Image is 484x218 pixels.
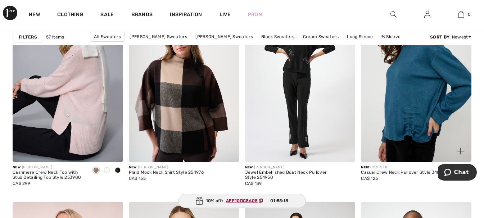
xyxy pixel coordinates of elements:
a: Cream Sweaters [299,32,342,41]
iframe: Opens a widget where you can chat to one of our agents [438,164,477,182]
span: CA$ 139 [245,181,262,186]
strong: Sort By [430,35,449,40]
a: All Sweaters [90,32,125,42]
span: New [361,165,369,169]
img: search the website [390,10,397,19]
span: New [245,165,253,169]
img: Gift.svg [196,197,203,205]
div: 10% off: [178,194,306,208]
span: CA$ 299 [13,181,30,186]
span: Inspiration [170,12,202,19]
span: 57 items [46,34,64,40]
span: 0 [468,11,471,18]
a: [PERSON_NAME] Sweaters [192,32,257,41]
div: [PERSON_NAME] [245,165,356,170]
div: Casual Crew Neck Pullover Style 34077 [361,170,444,175]
div: COMPLI K [361,165,444,170]
a: Clothing [57,12,83,19]
a: Live [220,11,231,18]
a: Prom [248,11,262,18]
div: : Newest [430,34,471,40]
div: Cashmere Crew Neck Top with Stud Detailing Top Style 253980 [13,170,85,180]
strong: Filters [19,34,37,40]
a: Brands [131,12,153,19]
img: plus_v2.svg [457,148,464,154]
a: [PERSON_NAME] Sweaters [126,32,191,41]
span: New [129,165,137,169]
a: New [29,12,40,19]
img: My Bag [458,10,464,19]
a: Sign In [419,10,436,19]
div: Jewel Embellished Boat Neck Pullover Style 254950 [245,170,356,180]
span: CA$ 125 [361,176,378,181]
span: 01:55:18 [270,197,288,204]
a: Sale [100,12,114,19]
a: ¾ Sleeve [378,32,404,41]
div: [PERSON_NAME] [129,165,204,170]
a: Long Sleeve [343,32,376,41]
div: Black [112,165,123,177]
span: New [13,165,21,169]
div: Plaid Mock Neck Shirt Style 254976 [129,170,204,175]
a: Black Sweaters [258,32,298,41]
div: Vanilla 30 [101,165,112,177]
img: My Info [424,10,430,19]
ins: AFP10DC8A08 [226,198,258,203]
a: 0 [445,10,478,19]
div: Rose [91,165,101,177]
img: 1ère Avenue [3,6,17,20]
div: [PERSON_NAME] [13,165,85,170]
a: Solid [226,42,244,51]
span: CA$ 155 [129,176,146,181]
a: Pattern [245,42,268,51]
